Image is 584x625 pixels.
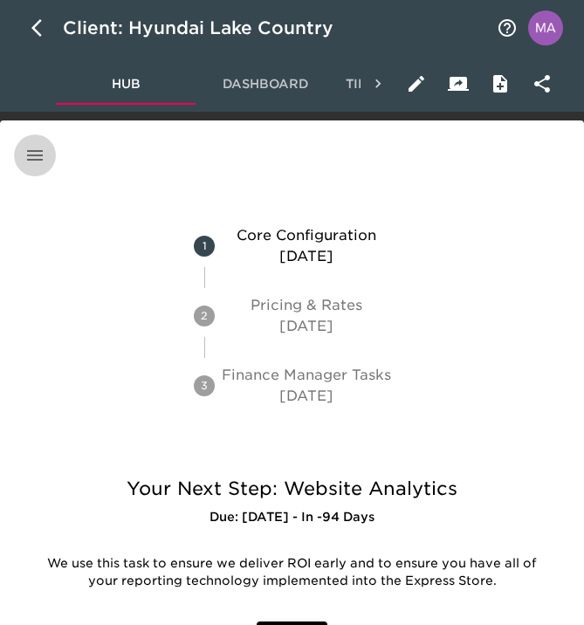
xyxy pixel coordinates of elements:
p: [DATE] [222,386,391,407]
button: Internal Notes and Comments [479,63,521,105]
span: Timeline and Notifications [346,73,553,95]
h6: Due: [DATE] - In -94 Days [28,508,556,527]
img: Profile [528,10,563,45]
span: Dashboard [206,73,325,95]
h5: Your Next Step: Website Analytics [28,477,556,501]
text: 2 [201,309,208,322]
p: We use this task to ensure we deliver ROI early and to ensure you have all of your reporting tech... [41,555,543,590]
text: 3 [201,379,208,392]
p: Core Configuration [222,225,391,246]
text: 1 [202,239,206,252]
p: [DATE] [222,316,391,337]
div: Client: Hyundai Lake Country [63,14,358,42]
button: notifications [486,7,528,49]
span: Hub [66,73,185,95]
p: Pricing & Rates [222,295,391,316]
button: Client View [437,63,479,105]
p: Finance Manager Tasks [222,365,391,386]
p: [DATE] [222,246,391,267]
button: Edit Hub [395,63,437,105]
